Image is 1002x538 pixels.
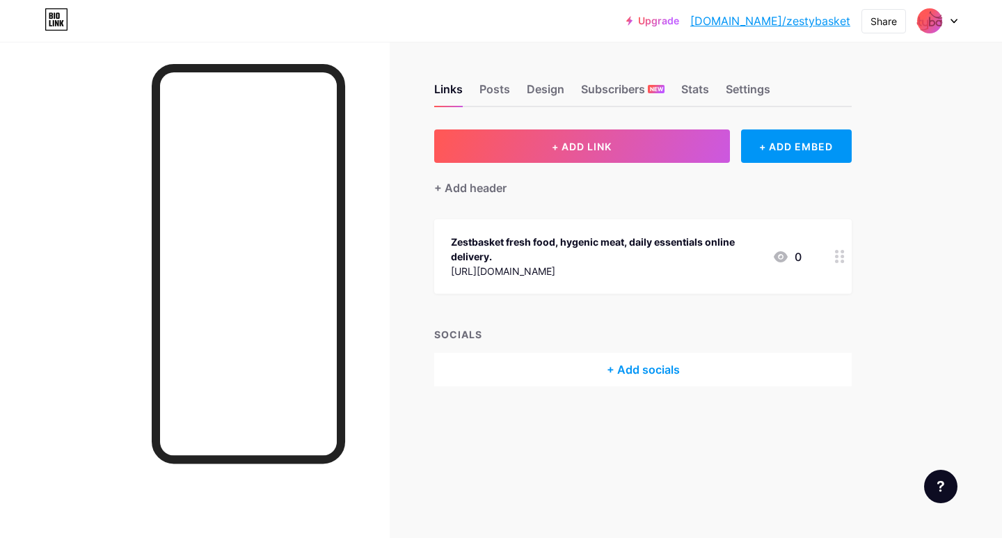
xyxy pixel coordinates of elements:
div: [URL][DOMAIN_NAME] [451,264,761,278]
div: Settings [726,81,770,106]
div: Posts [479,81,510,106]
div: Share [870,14,897,29]
div: + Add socials [434,353,852,386]
div: Zestbasket fresh food, hygenic meat, daily essentials online delivery. [451,235,761,264]
div: + ADD EMBED [741,129,852,163]
button: + ADD LINK [434,129,730,163]
span: + ADD LINK [552,141,612,152]
div: + Add header [434,180,507,196]
div: 0 [772,248,802,265]
img: zestybasket [916,8,943,34]
div: Links [434,81,463,106]
a: [DOMAIN_NAME]/zestybasket [690,13,850,29]
a: Upgrade [626,15,679,26]
span: NEW [650,85,663,93]
div: SOCIALS [434,327,852,342]
div: Subscribers [581,81,665,106]
div: Stats [681,81,709,106]
div: Design [527,81,564,106]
